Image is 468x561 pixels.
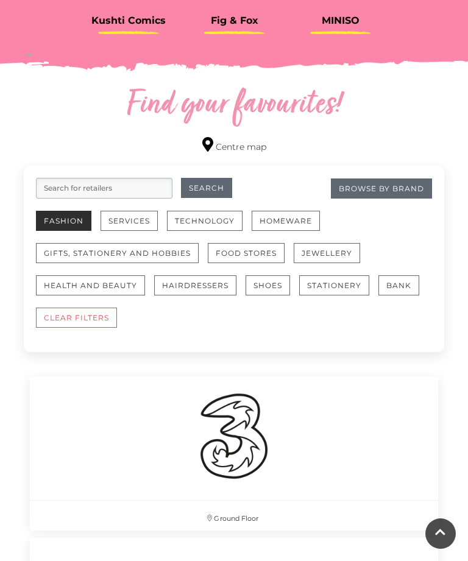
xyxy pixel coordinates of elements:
button: Services [101,211,158,231]
button: Gifts, Stationery and Hobbies [36,243,199,263]
button: Stationery [299,275,369,295]
a: Gifts, Stationery and Hobbies [36,243,208,275]
a: Bank [378,275,428,308]
a: Browse By Brand [331,178,432,199]
button: Fashion [36,211,91,231]
p: Ground Floor [30,501,438,531]
button: Health and Beauty [36,275,145,295]
input: Search for retailers [36,178,172,199]
a: Fashion [36,211,101,243]
button: CLEAR FILTERS [36,308,117,328]
a: Health and Beauty [36,275,154,308]
button: Hairdressers [154,275,236,295]
button: Shoes [246,275,290,295]
a: CLEAR FILTERS [36,308,126,340]
button: Technology [167,211,243,231]
a: Stationery [299,275,378,308]
a: Technology [167,211,252,243]
button: Homeware [252,211,320,231]
a: Hairdressers [154,275,246,308]
a: Jewellery [294,243,369,275]
a: Food Stores [208,243,294,275]
h3: Kushti Comics [85,15,172,26]
h3: Fig & Fox [191,15,278,26]
button: Search [181,178,232,198]
a: Homeware [252,211,329,243]
a: Ground Floor [24,370,444,532]
a: Shoes [246,275,299,308]
h2: Find your favourites! [24,86,444,125]
button: Bank [378,275,419,295]
button: Jewellery [294,243,360,263]
h3: MINISO [297,15,385,26]
a: Centre map [202,137,266,153]
button: Food Stores [208,243,285,263]
a: Services [101,211,167,243]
